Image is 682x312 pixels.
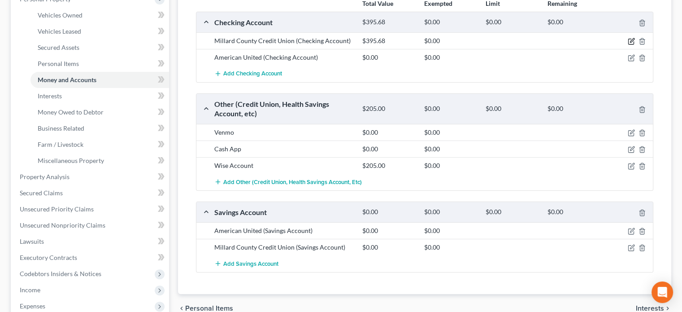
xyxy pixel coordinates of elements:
div: $0.00 [358,128,419,137]
a: Money Owed to Debtor [30,104,169,120]
div: $0.00 [481,18,543,26]
span: Secured Claims [20,189,63,197]
a: Money and Accounts [30,72,169,88]
div: $395.68 [358,18,419,26]
div: $0.00 [358,145,419,154]
a: Business Related [30,120,169,136]
button: Add Checking Account [214,66,282,82]
span: Business Related [38,124,84,132]
a: Personal Items [30,56,169,72]
button: Add Savings Account [214,255,278,272]
a: Secured Claims [13,185,169,201]
span: Interests [636,305,664,312]
a: Interests [30,88,169,104]
div: $395.68 [358,36,419,45]
div: $0.00 [420,208,481,216]
span: Personal Items [185,305,233,312]
i: chevron_left [178,305,185,312]
div: Millard County Credit Union (Savings Account) [210,243,358,252]
div: Venmo [210,128,358,137]
span: Unsecured Priority Claims [20,205,94,213]
span: Add Checking Account [223,70,282,78]
div: Millard County Credit Union (Checking Account) [210,36,358,45]
div: Wise Account [210,161,358,170]
div: $0.00 [420,145,481,154]
span: Farm / Livestock [38,141,83,148]
a: Executory Contracts [13,250,169,266]
div: $0.00 [420,105,481,113]
a: Secured Assets [30,40,169,56]
span: Add Other (Credit Union, Health Savings Account, etc) [223,178,362,185]
span: Vehicles Leased [38,27,81,35]
button: Add Other (Credit Union, Health Savings Account, etc) [214,174,362,190]
div: Open Intercom Messenger [652,281,673,303]
button: Interests chevron_right [636,305,671,312]
a: Farm / Livestock [30,136,169,153]
div: $0.00 [420,128,481,137]
div: $0.00 [358,208,419,216]
span: Income [20,286,40,294]
div: $0.00 [420,53,481,62]
a: Vehicles Owned [30,7,169,23]
div: $0.00 [358,226,419,235]
span: Expenses [20,302,45,310]
div: $0.00 [420,243,481,252]
span: Money Owed to Debtor [38,108,104,116]
div: $0.00 [420,161,481,170]
a: Property Analysis [13,169,169,185]
a: Vehicles Leased [30,23,169,40]
div: $0.00 [543,105,604,113]
div: Checking Account [210,18,358,27]
a: Lawsuits [13,233,169,250]
i: chevron_right [664,305,671,312]
div: Other (Credit Union, Health Savings Account, etc) [210,99,358,119]
span: Personal Items [38,60,79,67]
a: Unsecured Priority Claims [13,201,169,217]
span: Codebtors Insiders & Notices [20,270,101,277]
div: American United (Savings Account) [210,226,358,235]
span: Money and Accounts [38,76,96,83]
div: American United (Checking Account) [210,53,358,62]
button: chevron_left Personal Items [178,305,233,312]
span: Lawsuits [20,237,44,245]
div: $205.00 [358,161,419,170]
div: $0.00 [543,18,604,26]
span: Secured Assets [38,44,79,51]
div: $205.00 [358,105,419,113]
a: Unsecured Nonpriority Claims [13,217,169,233]
div: Savings Account [210,207,358,217]
div: $0.00 [481,208,543,216]
span: Vehicles Owned [38,11,83,19]
div: $0.00 [543,208,604,216]
span: Executory Contracts [20,254,77,261]
div: Cash App [210,145,358,154]
div: $0.00 [420,18,481,26]
span: Property Analysis [20,173,70,180]
div: $0.00 [420,226,481,235]
div: $0.00 [358,53,419,62]
span: Miscellaneous Property [38,157,104,164]
span: Interests [38,92,62,100]
div: $0.00 [481,105,543,113]
a: Miscellaneous Property [30,153,169,169]
span: Unsecured Nonpriority Claims [20,221,105,229]
span: Add Savings Account [223,260,278,268]
div: $0.00 [420,36,481,45]
div: $0.00 [358,243,419,252]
